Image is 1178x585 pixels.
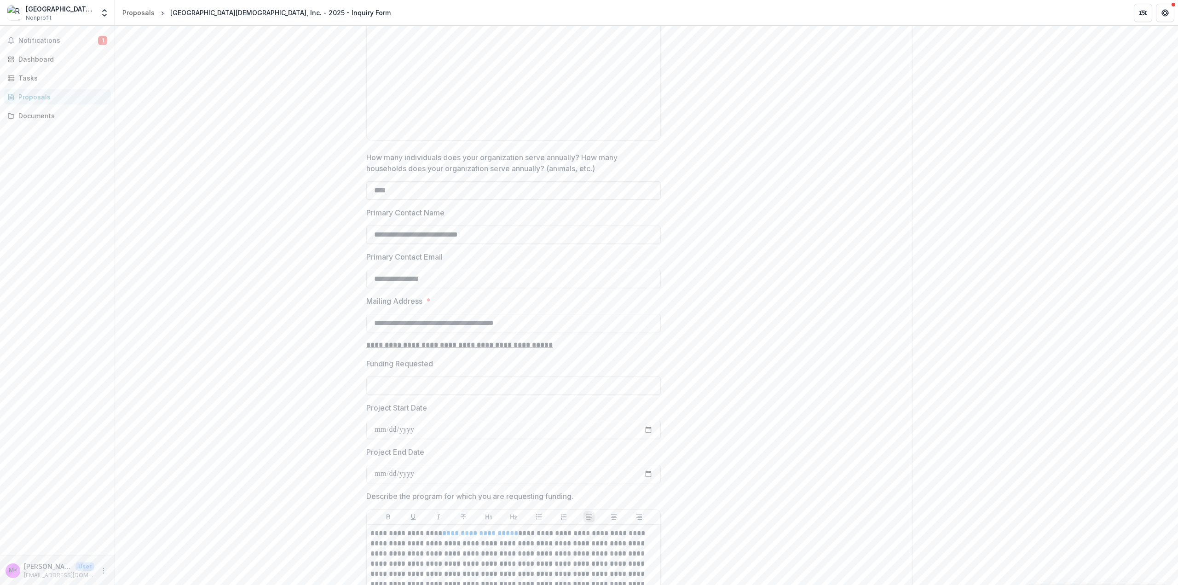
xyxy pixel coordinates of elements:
[366,295,422,307] p: Mailing Address
[383,511,394,522] button: Bold
[1156,4,1174,22] button: Get Help
[170,8,391,17] div: [GEOGRAPHIC_DATA][DEMOGRAPHIC_DATA], Inc. - 2025 - Inquiry Form
[4,70,111,86] a: Tasks
[366,251,443,262] p: Primary Contact Email
[4,52,111,67] a: Dashboard
[608,511,619,522] button: Align Center
[366,402,427,413] p: Project Start Date
[24,571,94,579] p: [EMAIL_ADDRESS][DOMAIN_NAME]
[4,33,111,48] button: Notifications1
[4,89,111,104] a: Proposals
[119,6,158,19] a: Proposals
[583,511,595,522] button: Align Left
[18,37,98,45] span: Notifications
[366,207,445,218] p: Primary Contact Name
[533,511,544,522] button: Bullet List
[75,562,94,571] p: User
[366,491,573,502] p: Describe the program for which you are requesting funding.
[18,92,104,102] div: Proposals
[634,511,645,522] button: Align Right
[558,511,569,522] button: Ordered List
[366,446,424,458] p: Project End Date
[4,108,111,123] a: Documents
[366,152,655,174] p: How many individuals does your organization serve annually? How many households does your organiz...
[408,511,419,522] button: Underline
[98,36,107,45] span: 1
[366,358,433,369] p: Funding Requested
[18,73,104,83] div: Tasks
[483,511,494,522] button: Heading 1
[26,4,94,14] div: [GEOGRAPHIC_DATA][DEMOGRAPHIC_DATA], Inc.
[24,562,72,571] p: [PERSON_NAME] <[EMAIL_ADDRESS][DOMAIN_NAME]>
[98,565,109,576] button: More
[508,511,519,522] button: Heading 2
[458,511,469,522] button: Strike
[98,4,111,22] button: Open entity switcher
[9,568,17,573] div: Marcus Hunt <mahunt@gmail.com>
[7,6,22,20] img: Reedy Branch Baptist Church, Inc.
[26,14,52,22] span: Nonprofit
[433,511,444,522] button: Italicize
[18,54,104,64] div: Dashboard
[122,8,155,17] div: Proposals
[1134,4,1152,22] button: Partners
[119,6,394,19] nav: breadcrumb
[18,111,104,121] div: Documents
